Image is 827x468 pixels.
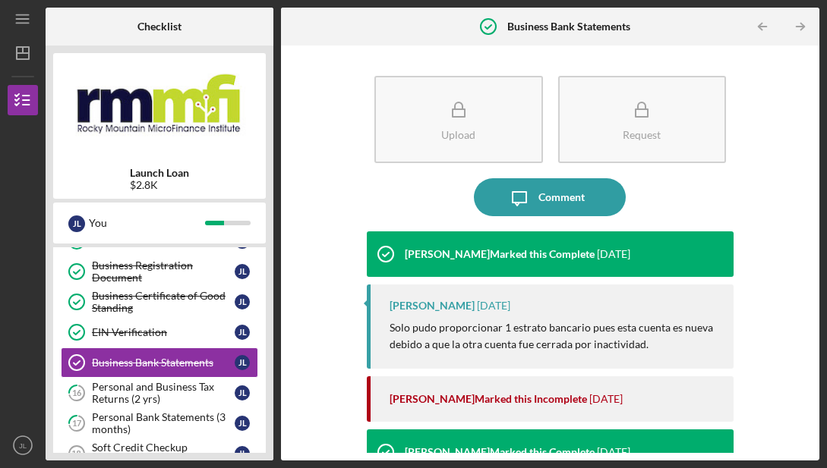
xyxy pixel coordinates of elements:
div: J L [235,294,250,309]
tspan: 18 [71,449,80,458]
b: Checklist [137,20,181,33]
a: Business Bank StatementsJL [61,347,258,378]
img: Product logo [53,61,266,152]
div: Business Registration Document [92,259,235,284]
div: J L [235,264,250,279]
time: 2025-08-07 16:30 [597,446,630,458]
a: 17Personal Bank Statements (3 months)JL [61,408,258,438]
div: J L [235,416,250,431]
div: [PERSON_NAME] Marked this Complete [405,446,595,458]
button: Comment [474,178,626,216]
div: J L [235,385,250,400]
div: J L [235,325,250,340]
time: 2025-08-07 16:45 [597,248,630,260]
div: J L [235,446,250,461]
tspan: 16 [72,388,82,398]
div: Personal and Business Tax Returns (2 yrs) [92,381,235,405]
button: Upload [374,76,542,163]
a: EIN VerificationJL [61,317,258,347]
div: Request [623,129,661,140]
button: Request [558,76,726,163]
tspan: 17 [72,419,82,429]
div: EIN Verification [92,326,235,338]
div: Soft Credit Checkup Completed During Boot Camp [92,441,235,466]
a: Business Registration DocumentJL [61,256,258,287]
div: J L [68,215,85,232]
div: [PERSON_NAME] Marked this Complete [405,248,595,260]
button: JL [8,430,38,460]
div: You [89,210,205,236]
text: JL [19,441,27,450]
b: Launch Loan [130,167,189,179]
div: [PERSON_NAME] Marked this Incomplete [390,393,587,405]
a: 16Personal and Business Tax Returns (2 yrs)JL [61,378,258,408]
b: Business Bank Statements [507,20,630,33]
div: Comment [538,178,585,216]
div: Personal Bank Statements (3 months) [92,411,235,435]
div: Business Certificate of Good Standing [92,290,235,314]
div: Upload [441,129,475,140]
p: Solo pudo proporcionar 1 estrato bancario pues esta cuenta es nueva debido a que la otra cuenta f... [390,319,718,353]
div: Business Bank Statements [92,356,235,369]
div: $2.8K [130,179,189,191]
time: 2025-08-07 16:30 [589,393,623,405]
div: [PERSON_NAME] [390,300,475,312]
time: 2025-08-07 16:45 [477,300,510,312]
a: Business Certificate of Good StandingJL [61,287,258,317]
div: J L [235,355,250,370]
